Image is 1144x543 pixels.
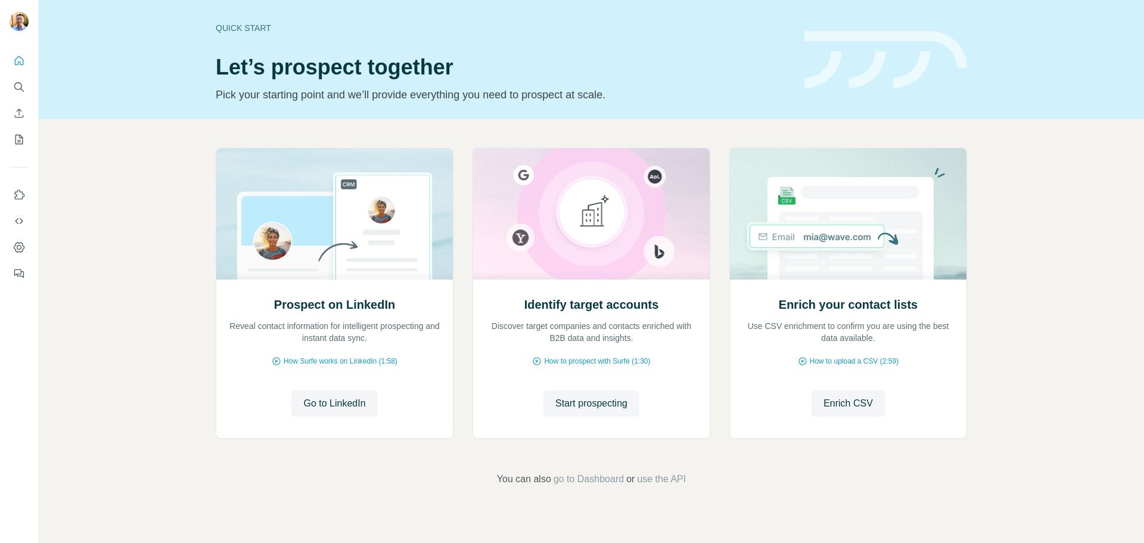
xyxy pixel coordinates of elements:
[274,296,395,313] h2: Prospect on LinkedIn
[544,356,650,367] span: How to prospect with Surfe (1:30)
[291,390,377,417] button: Go to LinkedIn
[216,86,790,103] p: Pick your starting point and we’ll provide everything you need to prospect at scale.
[729,148,967,280] img: Enrich your contact lists
[626,472,635,486] span: or
[10,12,29,31] img: Avatar
[10,129,29,150] button: My lists
[10,50,29,72] button: Quick start
[823,396,873,411] span: Enrich CSV
[524,296,659,313] h2: Identify target accounts
[497,472,551,486] span: You can also
[555,396,627,411] span: Start prospecting
[284,356,397,367] span: How Surfe works on LinkedIn (1:58)
[472,148,710,280] img: Identify target accounts
[228,320,441,344] p: Reveal contact information for intelligent prospecting and instant data sync.
[10,210,29,232] button: Use Surfe API
[779,296,918,313] h2: Enrich your contact lists
[543,390,639,417] button: Start prospecting
[10,103,29,124] button: Enrich CSV
[10,237,29,258] button: Dashboard
[303,396,365,411] span: Go to LinkedIn
[810,356,899,367] span: How to upload a CSV (2:59)
[742,320,955,344] p: Use CSV enrichment to confirm you are using the best data available.
[216,148,453,280] img: Prospect on LinkedIn
[637,472,686,486] button: use the API
[485,320,698,344] p: Discover target companies and contacts enriched with B2B data and insights.
[216,55,790,79] h1: Let’s prospect together
[10,263,29,284] button: Feedback
[554,472,624,486] button: go to Dashboard
[10,184,29,206] button: Use Surfe on LinkedIn
[216,22,790,34] div: Quick start
[812,390,885,417] button: Enrich CSV
[10,76,29,98] button: Search
[804,31,967,89] img: banner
